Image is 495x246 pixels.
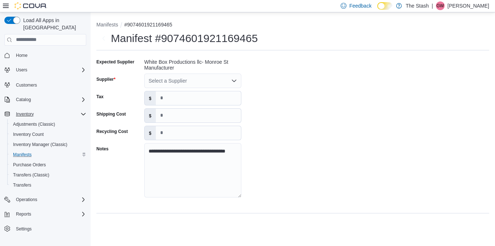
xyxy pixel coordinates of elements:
[13,225,34,233] a: Settings
[10,160,86,169] span: Purchase Orders
[13,210,34,218] button: Reports
[13,224,86,233] span: Settings
[96,31,111,46] button: Next
[16,111,34,117] span: Inventory
[13,51,86,60] span: Home
[10,120,58,129] a: Adjustments (Classic)
[437,1,444,10] span: GW
[111,31,258,46] h1: Manifest #9074601921169465
[13,152,32,158] span: Manifests
[13,210,86,218] span: Reports
[1,65,89,75] button: Users
[96,76,116,82] label: Supplier
[13,110,37,118] button: Inventory
[231,78,237,84] button: Open list of options
[10,130,86,139] span: Inventory Count
[16,53,28,58] span: Home
[13,51,30,60] a: Home
[96,22,118,28] button: Manifests
[448,1,489,10] p: [PERSON_NAME]
[16,97,31,103] span: Catalog
[10,140,86,149] span: Inventory Manager (Classic)
[144,56,241,71] div: White Box Productions llc- Monroe St Manufacturer
[16,82,37,88] span: Customers
[10,181,34,189] a: Transfers
[13,142,67,147] span: Inventory Manager (Classic)
[13,95,34,104] button: Catalog
[13,66,86,74] span: Users
[96,146,108,152] label: Notes
[1,224,89,234] button: Settings
[16,226,32,232] span: Settings
[1,79,89,90] button: Customers
[145,126,156,140] label: $
[7,119,89,129] button: Adjustments (Classic)
[13,81,40,89] a: Customers
[13,95,86,104] span: Catalog
[1,195,89,205] button: Operations
[10,181,86,189] span: Transfers
[14,2,47,9] img: Cova
[145,91,156,105] label: $
[16,197,37,203] span: Operations
[432,1,433,10] p: |
[10,130,47,139] a: Inventory Count
[377,2,392,10] input: Dark Mode
[10,140,70,149] a: Inventory Manager (Classic)
[1,209,89,219] button: Reports
[16,67,27,73] span: Users
[13,182,31,188] span: Transfers
[13,162,46,168] span: Purchase Orders
[436,1,445,10] div: Gary Whatley
[13,132,44,137] span: Inventory Count
[10,150,86,159] span: Manifests
[7,180,89,190] button: Transfers
[7,139,89,150] button: Inventory Manager (Classic)
[7,160,89,170] button: Purchase Orders
[13,195,40,204] button: Operations
[7,170,89,180] button: Transfers (Classic)
[13,195,86,204] span: Operations
[16,211,31,217] span: Reports
[13,110,86,118] span: Inventory
[13,121,55,127] span: Adjustments (Classic)
[7,150,89,160] button: Manifests
[405,1,429,10] p: The Stash
[10,120,86,129] span: Adjustments (Classic)
[7,129,89,139] button: Inventory Count
[10,150,34,159] a: Manifests
[1,50,89,61] button: Home
[96,59,134,65] label: Expected Supplier
[1,109,89,119] button: Inventory
[96,111,126,117] label: Shipping Cost
[10,160,49,169] a: Purchase Orders
[13,66,30,74] button: Users
[96,129,128,134] label: Recycling Cost
[10,171,52,179] a: Transfers (Classic)
[1,95,89,105] button: Catalog
[13,172,49,178] span: Transfers (Classic)
[96,21,489,30] nav: An example of EuiBreadcrumbs
[124,22,172,28] button: #9074601921169465
[349,2,371,9] span: Feedback
[10,171,86,179] span: Transfers (Classic)
[96,94,104,100] label: Tax
[20,17,86,31] span: Load All Apps in [GEOGRAPHIC_DATA]
[13,80,86,89] span: Customers
[145,109,156,122] label: $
